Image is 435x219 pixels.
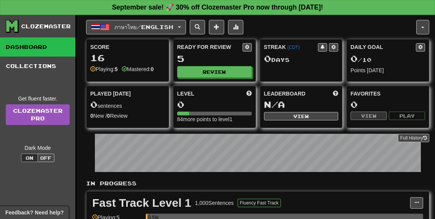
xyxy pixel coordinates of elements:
div: Clozemaster [21,23,71,30]
button: On [21,154,38,162]
strong: 0 [151,66,154,72]
a: ClozemasterPro [6,104,70,125]
span: This week in points, UTC [333,90,338,97]
strong: 5 [115,66,118,72]
span: 0 [90,99,98,110]
p: In Progress [86,180,429,187]
div: 16 [90,53,165,63]
div: Day s [264,54,339,64]
button: ภาษาไทย/English [86,20,186,34]
span: Score more points to level up [246,90,252,97]
div: New / Review [90,112,165,120]
div: Fast Track Level 1 [92,197,191,209]
button: View [264,112,339,120]
span: N/A [264,99,285,110]
button: Review [177,66,252,78]
strong: 0 [90,113,93,119]
div: Get fluent faster. [6,95,70,102]
div: 5 [177,54,252,63]
button: Play [389,112,425,120]
span: Played [DATE] [90,90,131,97]
button: Search sentences [190,20,205,34]
button: Add sentence to collection [209,20,224,34]
button: Full History [398,134,429,142]
div: 84 more points to level 1 [177,115,252,123]
strong: 0 [107,113,110,119]
div: 1,000 Sentences [195,199,234,207]
span: Level [177,90,194,97]
button: Fluency Fast Track [238,199,281,207]
span: Open feedback widget [5,209,64,216]
span: 0 [264,53,271,64]
div: Favorites [350,90,425,97]
span: / 10 [350,57,371,63]
div: Score [90,43,165,51]
span: 0 [350,53,358,64]
a: (CDT) [287,45,300,50]
button: View [350,112,387,120]
div: Points [DATE] [350,67,425,74]
div: 0 [177,100,252,109]
button: Off [37,154,54,162]
span: Leaderboard [264,90,306,97]
div: Dark Mode [6,144,70,152]
div: Playing: [90,65,118,73]
div: Ready for Review [177,43,243,51]
div: Streak [264,43,318,51]
div: Mastered: [122,65,154,73]
strong: September sale! 🚀 30% off Clozemaster Pro now through [DATE]! [112,3,323,11]
div: sentences [90,100,165,110]
span: ภาษาไทย / English [114,24,173,30]
div: Daily Goal [350,43,416,52]
div: 0 [350,100,425,109]
button: More stats [228,20,243,34]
